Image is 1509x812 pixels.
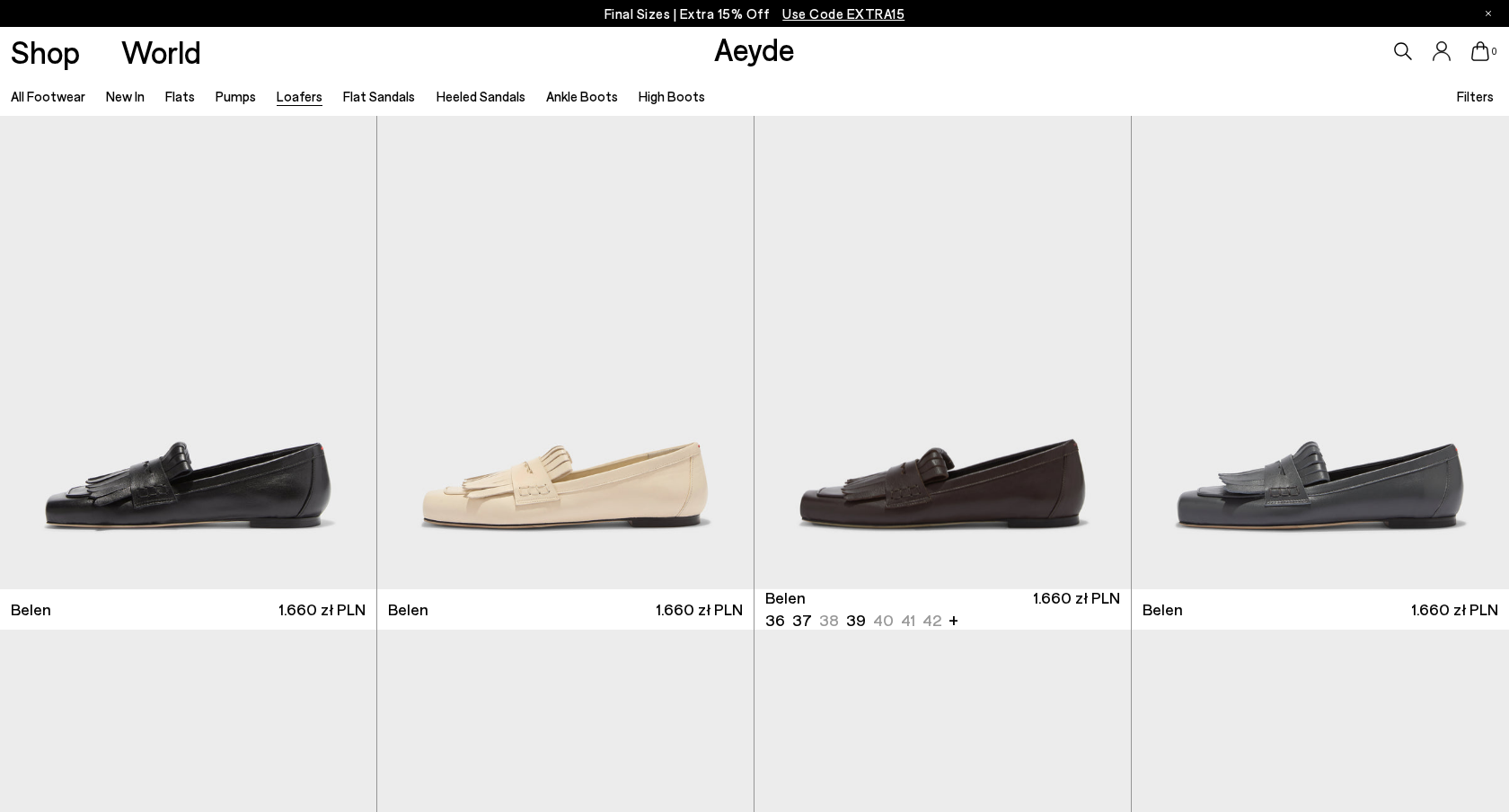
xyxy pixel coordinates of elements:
img: Belen Tassel Loafers [377,116,754,589]
li: 37 [792,609,812,631]
ul: variant [765,609,936,631]
a: Belen 1.660 zł PLN [377,589,754,630]
a: Aeyde [714,30,795,67]
span: Belen [765,587,806,609]
span: Filters [1457,88,1494,104]
p: Final Sizes | Extra 15% Off [604,3,905,25]
a: Heeled Sandals [437,88,525,104]
a: All Footwear [11,88,85,104]
span: 0 [1489,47,1498,57]
span: 1.660 zł PLN [1411,598,1498,621]
a: Next slide Previous slide [754,116,1131,589]
a: Flat Sandals [343,88,415,104]
a: Pumps [216,88,256,104]
a: Shop [11,36,80,67]
span: 1.660 zł PLN [1033,587,1120,631]
img: Belen Tassel Loafers [1132,116,1509,589]
a: High Boots [639,88,705,104]
span: Belen [11,598,51,621]
span: 1.660 zł PLN [278,598,366,621]
a: Loafers [277,88,322,104]
div: 1 / 6 [754,116,1131,589]
a: 0 [1471,41,1489,61]
img: Belen Tassel Loafers [754,116,1131,589]
li: 36 [765,609,785,631]
a: Flats [165,88,195,104]
span: Belen [1143,598,1183,621]
span: 1.660 zł PLN [656,598,743,621]
span: Belen [388,598,428,621]
a: Ankle Boots [546,88,618,104]
a: New In [106,88,145,104]
a: Belen 36 37 38 39 40 41 42 + 1.660 zł PLN [754,589,1131,630]
li: 39 [846,609,866,631]
li: + [949,607,958,631]
span: Navigate to /collections/ss25-final-sizes [782,5,905,22]
a: Belen 1.660 zł PLN [1132,589,1509,630]
a: World [121,36,201,67]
